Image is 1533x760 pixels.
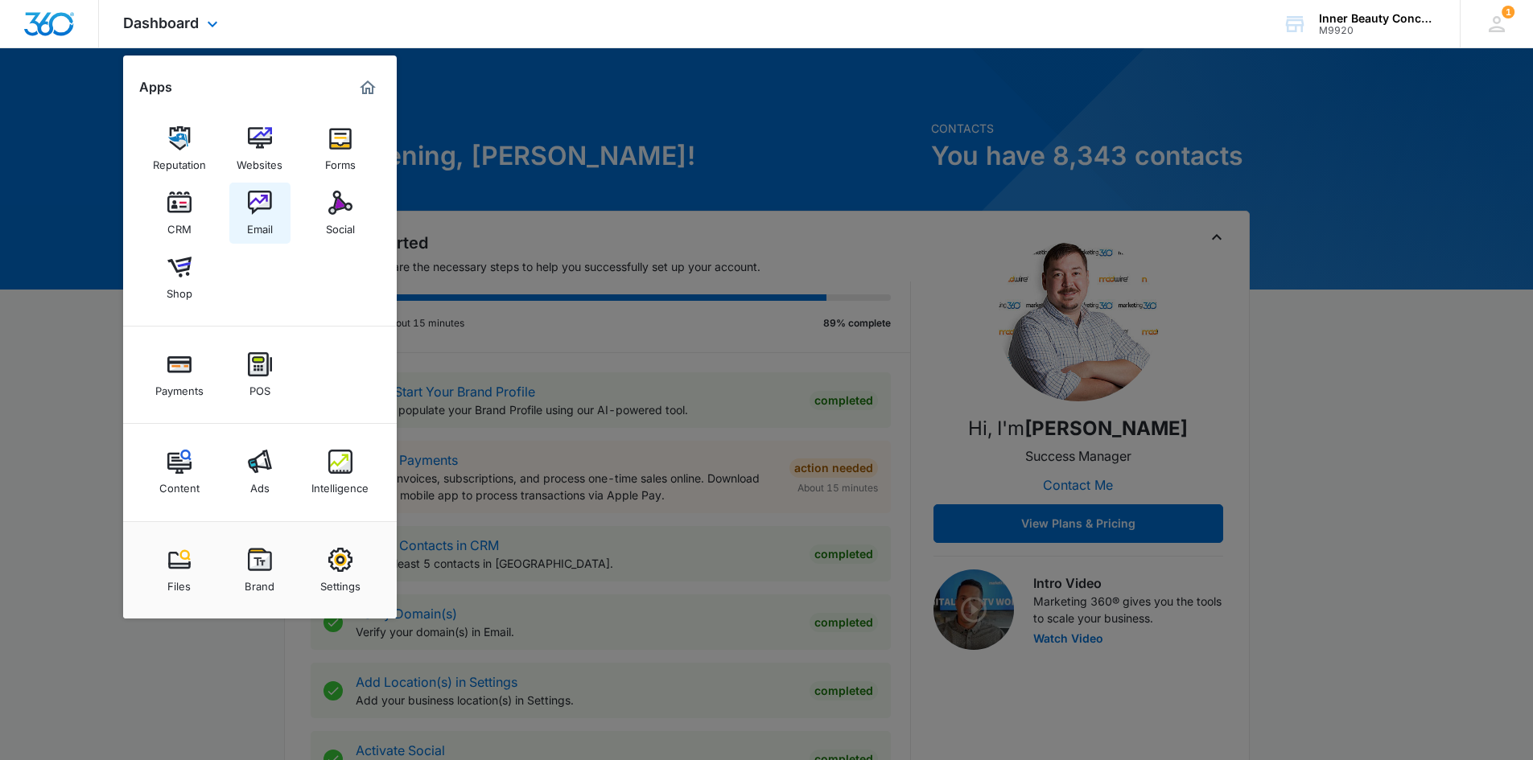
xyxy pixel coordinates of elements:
[153,150,206,171] div: Reputation
[229,183,291,244] a: Email
[229,344,291,405] a: POS
[355,75,381,101] a: Marketing 360® Dashboard
[245,572,274,593] div: Brand
[159,474,200,495] div: Content
[310,118,371,179] a: Forms
[1502,6,1514,18] div: notifications count
[250,474,270,495] div: Ads
[249,376,270,397] div: POS
[149,183,210,244] a: CRM
[237,150,282,171] div: Websites
[149,118,210,179] a: Reputation
[167,572,191,593] div: Files
[139,80,172,95] h2: Apps
[326,215,355,236] div: Social
[1319,25,1436,36] div: account id
[1319,12,1436,25] div: account name
[149,344,210,405] a: Payments
[320,572,361,593] div: Settings
[149,540,210,601] a: Files
[167,279,192,300] div: Shop
[1502,6,1514,18] span: 1
[229,442,291,503] a: Ads
[310,540,371,601] a: Settings
[229,540,291,601] a: Brand
[149,442,210,503] a: Content
[155,376,204,397] div: Payments
[310,442,371,503] a: Intelligence
[310,183,371,244] a: Social
[229,118,291,179] a: Websites
[167,215,192,236] div: CRM
[149,247,210,308] a: Shop
[247,215,273,236] div: Email
[123,14,199,31] span: Dashboard
[311,474,369,495] div: Intelligence
[325,150,356,171] div: Forms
